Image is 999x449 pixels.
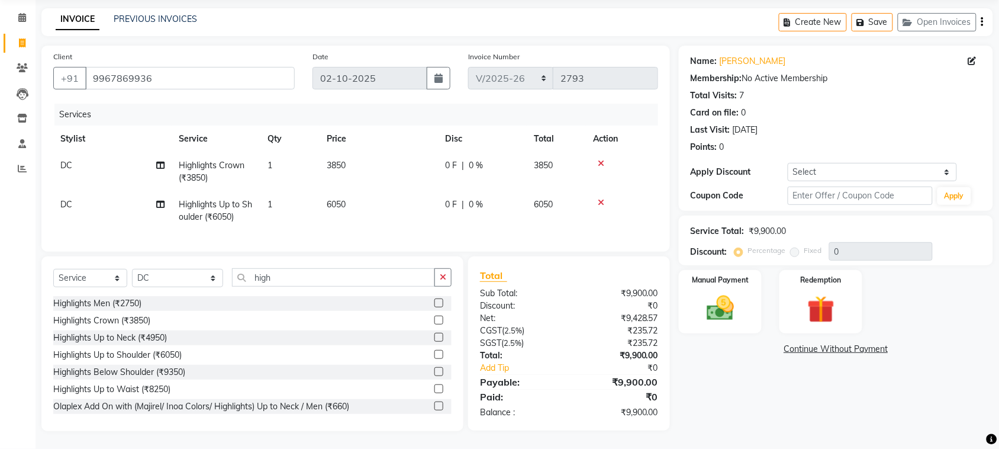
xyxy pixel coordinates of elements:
[742,107,746,119] div: 0
[898,13,977,31] button: Open Invoices
[53,315,150,327] div: Highlights Crown (₹3850)
[468,52,520,62] label: Invoice Number
[504,338,521,348] span: 2.5%
[569,337,667,349] div: ₹235.72
[852,13,893,31] button: Save
[691,190,788,202] div: Coupon Code
[569,312,667,325] div: ₹9,428.57
[53,383,170,396] div: Highlights Up to Waist (₹8250)
[691,72,742,85] div: Membership:
[691,55,717,68] div: Name:
[471,300,569,312] div: Discount:
[534,160,553,171] span: 3850
[471,406,569,419] div: Balance :
[692,275,749,286] label: Manual Payment
[698,293,743,324] img: _cash.svg
[471,390,569,404] div: Paid:
[585,362,667,374] div: ₹0
[312,52,328,62] label: Date
[569,349,667,362] div: ₹9,900.00
[788,187,933,205] input: Enter Offer / Coupon Code
[172,126,260,152] th: Service
[937,187,971,205] button: Apply
[569,406,667,419] div: ₹9,900.00
[804,245,822,256] label: Fixed
[53,67,86,89] button: +91
[85,67,295,89] input: Search by Name/Mobile/Email/Code
[749,225,787,238] div: ₹9,900.00
[691,107,739,119] div: Card on file:
[480,325,502,336] span: CGST
[569,375,667,389] div: ₹9,900.00
[681,343,991,355] a: Continue Without Payment
[471,362,585,374] a: Add Tip
[327,199,346,210] span: 6050
[471,349,569,362] div: Total:
[320,126,438,152] th: Price
[691,124,730,136] div: Last Visit:
[471,287,569,300] div: Sub Total:
[691,89,737,102] div: Total Visits:
[445,198,457,211] span: 0 F
[445,159,457,172] span: 0 F
[801,275,842,286] label: Redemption
[462,159,464,172] span: |
[268,199,272,210] span: 1
[480,338,501,348] span: SGST
[779,13,847,31] button: Create New
[691,72,981,85] div: No Active Membership
[569,300,667,312] div: ₹0
[691,166,788,178] div: Apply Discount
[586,126,658,152] th: Action
[268,160,272,171] span: 1
[53,297,141,310] div: Highlights Men (₹2750)
[53,126,172,152] th: Stylist
[504,326,522,335] span: 2.5%
[179,160,244,183] span: Highlights Crown (₹3850)
[462,198,464,211] span: |
[327,160,346,171] span: 3850
[438,126,527,152] th: Disc
[232,268,435,287] input: Search or Scan
[53,332,167,344] div: Highlights Up to Neck (₹4950)
[471,312,569,325] div: Net:
[569,325,667,337] div: ₹235.72
[527,126,586,152] th: Total
[53,349,182,361] div: Highlights Up to Shoulder (₹6050)
[569,287,667,300] div: ₹9,900.00
[691,141,717,153] div: Points:
[60,160,72,171] span: DC
[260,126,320,152] th: Qty
[114,14,197,24] a: PREVIOUS INVOICES
[740,89,745,102] div: 7
[471,325,569,337] div: ( )
[179,199,252,222] span: Highlights Up to Shoulder (₹6050)
[534,199,553,210] span: 6050
[471,375,569,389] div: Payable:
[471,337,569,349] div: ( )
[720,55,786,68] a: [PERSON_NAME]
[799,293,843,326] img: _gift.svg
[569,390,667,404] div: ₹0
[56,9,99,30] a: INVOICE
[691,246,727,258] div: Discount:
[733,124,758,136] div: [DATE]
[53,400,349,413] div: Olaplex Add On with (Majirel/ Inoa Colors/ Highlights) Up to Neck / Men (₹660)
[480,270,507,282] span: Total
[60,199,72,210] span: DC
[469,159,483,172] span: 0 %
[748,245,786,256] label: Percentage
[720,141,724,153] div: 0
[54,104,667,126] div: Services
[691,225,745,238] div: Service Total:
[53,366,185,379] div: Highlights Below Shoulder (₹9350)
[469,198,483,211] span: 0 %
[53,52,72,62] label: Client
